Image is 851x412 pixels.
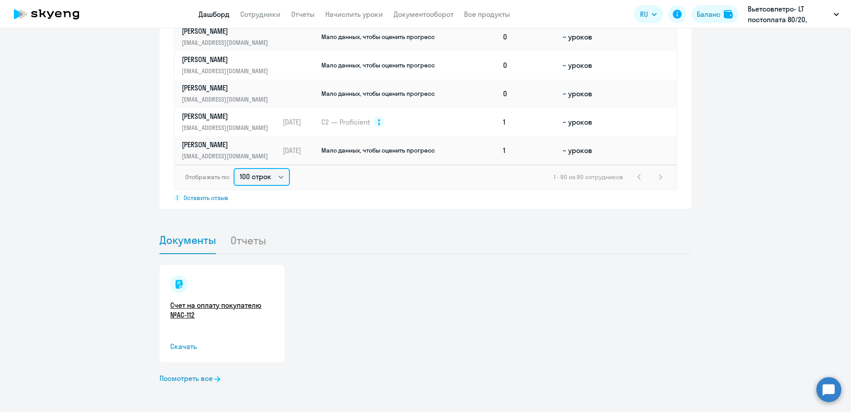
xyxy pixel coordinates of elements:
span: Мало данных, чтобы оценить прогресс [321,146,435,154]
ul: Tabs [160,227,691,254]
span: Мало данных, чтобы оценить прогресс [321,90,435,98]
td: 0 [500,79,559,108]
td: 1 [500,108,559,136]
td: ~ уроков [559,23,613,51]
span: Оставить отзыв [183,194,228,202]
button: Вьетсовпетро- LT постоплата 80/20, Вьетсовпетро [743,4,843,25]
span: C2 — Proficient [321,117,370,127]
a: Сотрудники [240,10,281,19]
p: [PERSON_NAME] [182,140,273,149]
p: Вьетсовпетро- LT постоплата 80/20, Вьетсовпетро [748,4,830,25]
p: [EMAIL_ADDRESS][DOMAIN_NAME] [182,151,273,161]
a: Счет на оплату покупателю №AC-112 [170,300,274,320]
p: [PERSON_NAME] [182,26,273,36]
span: Мало данных, чтобы оценить прогресс [321,33,435,41]
button: Балансbalance [691,5,738,23]
a: [PERSON_NAME][EMAIL_ADDRESS][DOMAIN_NAME] [182,140,279,161]
p: [EMAIL_ADDRESS][DOMAIN_NAME] [182,94,273,104]
p: [EMAIL_ADDRESS][DOMAIN_NAME] [182,123,273,133]
p: [EMAIL_ADDRESS][DOMAIN_NAME] [182,66,273,76]
td: ~ уроков [559,108,613,136]
td: [DATE] [279,136,320,165]
button: RU [634,5,663,23]
td: ~ уроков [559,51,613,79]
td: 0 [500,51,559,79]
div: Баланс [697,9,720,20]
td: 1 [500,136,559,165]
td: [DATE] [279,108,320,136]
p: [PERSON_NAME] [182,111,273,121]
td: ~ уроков [559,79,613,108]
a: [PERSON_NAME][EMAIL_ADDRESS][DOMAIN_NAME] [182,111,279,133]
a: Документооборот [394,10,453,19]
img: balance [724,10,733,19]
span: Скачать [170,341,274,352]
span: RU [640,9,648,20]
a: Посмотреть все [160,373,220,384]
span: Документы [160,233,216,247]
a: Все продукты [464,10,510,19]
td: ~ уроков [559,136,613,165]
a: [PERSON_NAME][EMAIL_ADDRESS][DOMAIN_NAME] [182,26,279,47]
a: Начислить уроки [325,10,383,19]
a: [PERSON_NAME][EMAIL_ADDRESS][DOMAIN_NAME] [182,83,279,104]
p: [PERSON_NAME] [182,83,273,93]
span: 1 - 90 из 90 сотрудников [554,173,623,181]
td: 0 [500,23,559,51]
span: Отображать по: [185,173,230,181]
a: Отчеты [291,10,315,19]
a: [PERSON_NAME][EMAIL_ADDRESS][DOMAIN_NAME] [182,55,279,76]
p: [PERSON_NAME] [182,55,273,64]
a: Дашборд [199,10,230,19]
p: [EMAIL_ADDRESS][DOMAIN_NAME] [182,38,273,47]
span: Мало данных, чтобы оценить прогресс [321,61,435,69]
